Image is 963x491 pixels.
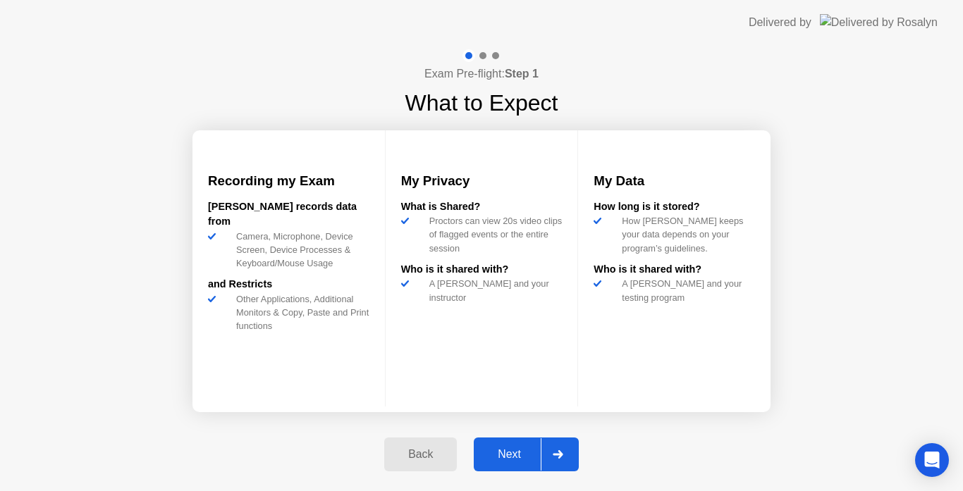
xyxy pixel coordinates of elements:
[749,14,811,31] div: Delivered by
[616,214,755,255] div: How [PERSON_NAME] keeps your data depends on your program’s guidelines.
[594,171,755,191] h3: My Data
[424,277,563,304] div: A [PERSON_NAME] and your instructor
[231,230,369,271] div: Camera, Microphone, Device Screen, Device Processes & Keyboard/Mouse Usage
[594,262,755,278] div: Who is it shared with?
[478,448,541,461] div: Next
[424,214,563,255] div: Proctors can view 20s video clips of flagged events or the entire session
[820,14,938,30] img: Delivered by Rosalyn
[401,199,563,215] div: What is Shared?
[424,66,539,82] h4: Exam Pre-flight:
[474,437,579,471] button: Next
[208,199,369,230] div: [PERSON_NAME] records data from
[505,68,539,80] b: Step 1
[401,171,563,191] h3: My Privacy
[208,277,369,292] div: and Restricts
[384,437,457,471] button: Back
[405,86,558,120] h1: What to Expect
[388,448,453,461] div: Back
[616,277,755,304] div: A [PERSON_NAME] and your testing program
[401,262,563,278] div: Who is it shared with?
[231,292,369,333] div: Other Applications, Additional Monitors & Copy, Paste and Print functions
[915,443,949,477] div: Open Intercom Messenger
[594,199,755,215] div: How long is it stored?
[208,171,369,191] h3: Recording my Exam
